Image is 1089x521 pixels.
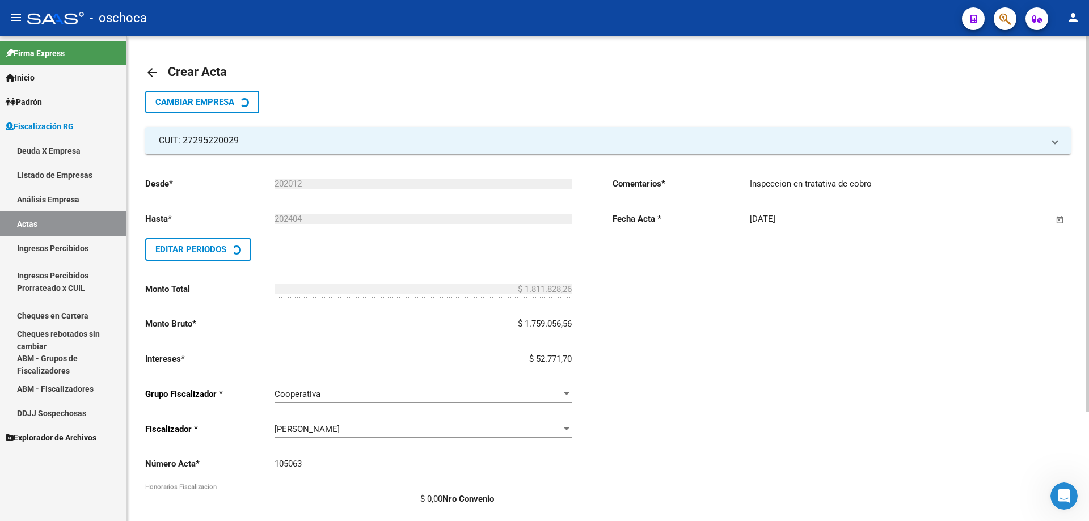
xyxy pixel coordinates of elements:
p: Monto Total [145,283,275,295]
span: [PERSON_NAME] [275,424,340,434]
p: Comentarios [613,177,750,190]
p: Intereses [145,353,275,365]
span: Padrón [6,96,42,108]
span: Explorador de Archivos [6,431,96,444]
span: Fiscalización RG [6,120,74,133]
p: Grupo Fiscalizador * [145,388,275,400]
button: Cambiar Empresa [145,91,259,113]
span: Cooperativa [275,389,320,399]
span: - oschoca [90,6,147,31]
p: Monto Bruto [145,317,275,330]
button: Open calendar [1053,213,1066,226]
p: Nro Convenio [442,493,572,505]
mat-expansion-panel-header: CUIT: 27295220029 [145,127,1071,154]
span: Firma Express [6,47,65,60]
mat-icon: person [1066,11,1080,24]
span: Inicio [6,71,35,84]
p: Desde [145,177,275,190]
span: Editar Periodos [155,244,226,255]
p: Número Acta [145,458,275,470]
button: Editar Periodos [145,238,251,261]
span: Cambiar Empresa [155,97,234,107]
mat-icon: menu [9,11,23,24]
p: Hasta [145,213,275,225]
p: Fecha Acta * [613,213,750,225]
mat-panel-title: CUIT: 27295220029 [159,134,1044,147]
span: Crear Acta [168,65,227,79]
p: Fiscalizador * [145,423,275,435]
mat-icon: arrow_back [145,66,159,79]
iframe: Intercom live chat [1050,482,1078,510]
